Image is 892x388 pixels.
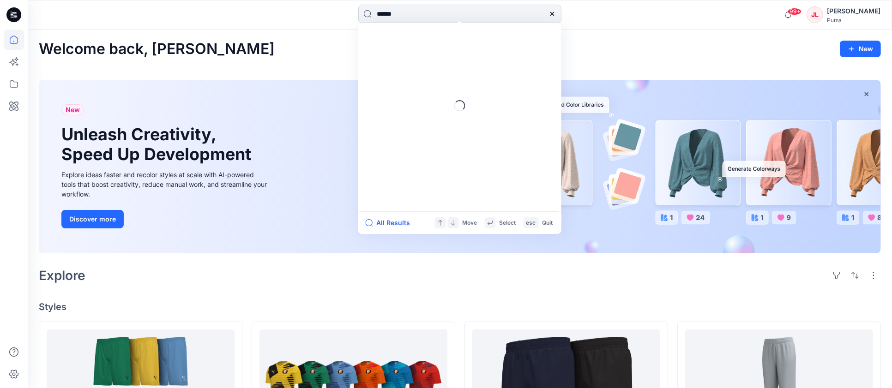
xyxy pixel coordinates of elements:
div: Puma [827,17,880,24]
h4: Styles [39,301,881,312]
span: New [66,104,80,115]
button: Discover more [61,210,124,228]
h1: Unleash Creativity, Speed Up Development [61,125,255,164]
a: Discover more [61,210,269,228]
h2: Welcome back, [PERSON_NAME] [39,41,275,58]
p: Move [463,218,477,228]
div: Explore ideas faster and recolor styles at scale with AI-powered tools that boost creativity, red... [61,170,269,199]
button: All Results [366,217,416,228]
div: JL [807,6,823,23]
p: Quit [542,218,553,228]
button: New [840,41,881,57]
div: [PERSON_NAME] [827,6,880,17]
p: Select [500,218,516,228]
h2: Explore [39,268,85,283]
span: 99+ [788,8,802,15]
p: esc [526,218,536,228]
